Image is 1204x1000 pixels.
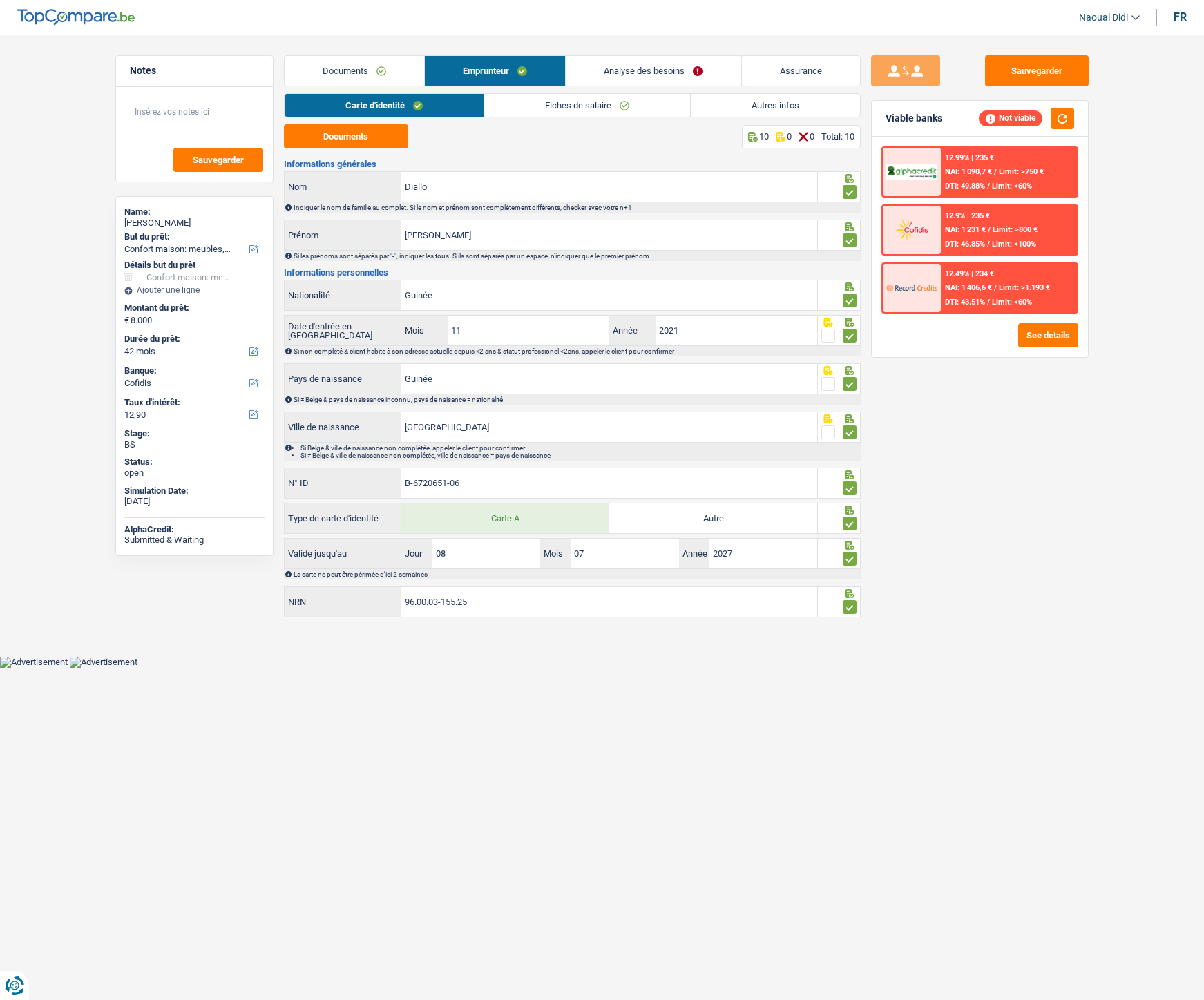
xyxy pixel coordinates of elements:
img: TopCompare Logo [17,9,135,26]
div: Viable banks [886,113,942,124]
label: Année [609,316,655,345]
img: Record Credits [886,275,937,300]
label: N° ID [285,468,402,498]
a: Fiches de salaire [484,94,690,117]
div: Submitted & Waiting [124,535,265,546]
label: Valide jusqu'au [285,543,402,565]
span: DTI: 43.51% [945,298,985,307]
div: Name: [124,206,265,218]
span: € [124,315,129,326]
div: Si ≠ Belge & pays de naissance inconnu, pays de naisance = nationalité [294,396,859,403]
label: Nationalité [285,280,402,310]
img: Cofidis [886,217,937,242]
img: Advertisement [70,657,137,668]
div: [PERSON_NAME] [124,218,265,229]
div: BS [124,439,265,450]
span: Limit: >1.193 € [999,283,1050,292]
div: Status: [124,456,265,468]
label: Taux d'intérêt: [124,397,262,408]
div: 12.9% | 235 € [945,211,990,220]
span: Limit: <60% [992,182,1032,191]
input: MM [571,539,678,568]
button: Sauvegarder [985,55,1089,86]
span: Limit: <60% [992,298,1032,307]
div: Si les prénoms sont séparés par "-", indiquer les tous. S'ils sont séparés par un espace, n'indiq... [294,252,859,260]
a: Analyse des besoins [566,56,740,86]
label: But du prêt: [124,231,262,242]
input: AAAA [709,539,817,568]
button: Documents [284,124,408,148]
div: Simulation Date: [124,485,265,497]
div: open [124,468,265,479]
a: Carte d'identité [285,94,484,117]
button: Sauvegarder [173,148,263,172]
span: Limit: >750 € [999,167,1044,176]
h3: Informations personnelles [284,268,861,277]
span: Limit: <100% [992,240,1036,249]
span: / [987,182,990,191]
input: JJ [432,539,540,568]
input: B-1234567-89 [401,468,817,498]
div: La carte ne peut être périmée d'ici 2 semaines [294,570,859,578]
a: Assurance [742,56,860,86]
label: Type de carte d'identité [285,508,402,530]
a: Naoual Didi [1068,6,1140,29]
div: fr [1174,10,1187,23]
label: Année [679,539,709,568]
label: Nom [285,172,402,202]
span: NAI: 1 231 € [945,225,986,234]
h3: Informations générales [284,160,861,169]
div: 12.49% | 234 € [945,269,994,278]
label: Prénom [285,220,402,250]
li: Si Belge & ville de naissance non complétée, appeler le client pour confirmer [300,444,859,452]
span: / [987,298,990,307]
label: Mois [540,539,571,568]
span: DTI: 49.88% [945,182,985,191]
label: Carte A [401,503,609,533]
div: Détails but du prêt [124,260,265,271]
a: Emprunteur [425,56,565,86]
label: Jour [401,539,432,568]
input: 12.12.12-123.12 [401,587,817,617]
input: MM [448,316,610,345]
span: DTI: 46.85% [945,240,985,249]
div: Ajouter une ligne [124,285,265,295]
input: Belgique [401,364,817,394]
p: 0 [787,131,792,142]
div: [DATE] [124,496,265,507]
label: NRN [285,587,402,617]
div: 12.99% | 235 € [945,153,994,162]
div: Stage: [124,428,265,439]
span: / [994,283,997,292]
span: Sauvegarder [193,155,244,164]
div: Not viable [979,110,1042,126]
a: Documents [285,56,424,86]
label: Montant du prêt: [124,302,262,314]
label: Mois [401,316,447,345]
p: 10 [759,131,769,142]
span: Limit: >800 € [993,225,1038,234]
span: / [987,240,990,249]
div: Total: 10 [821,131,854,142]
label: Durée du prêt: [124,334,262,345]
div: AlphaCredit: [124,524,265,535]
input: Belgique [401,280,817,310]
div: Indiquer le nom de famille au complet. Si le nom et prénom sont complétement différents, checker ... [294,204,859,211]
label: Pays de naissance [285,364,402,394]
label: Banque: [124,365,262,376]
p: 0 [810,131,814,142]
li: Si ≠ Belge & ville de naissance non complétée, ville de naissance = pays de naissance [300,452,859,459]
button: See details [1018,323,1078,347]
h5: Notes [130,65,259,77]
span: / [994,167,997,176]
img: AlphaCredit [886,164,937,180]
span: / [988,225,991,234]
label: Date d'entrée en [GEOGRAPHIC_DATA] [285,320,402,342]
div: Si non complété & client habite à son adresse actuelle depuis <2 ans & statut professionel <2ans,... [294,347,859,355]
span: Naoual Didi [1079,12,1128,23]
span: NAI: 1 406,6 € [945,283,992,292]
a: Autres infos [691,94,860,117]
label: Ville de naissance [285,412,402,442]
input: AAAA [656,316,818,345]
label: Autre [609,503,817,533]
